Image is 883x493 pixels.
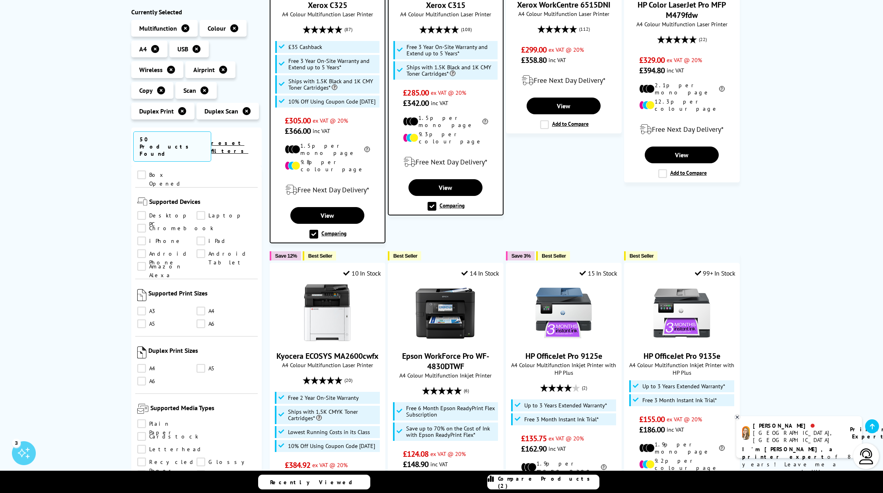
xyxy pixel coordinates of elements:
[137,290,146,301] img: Supported Print Sizes
[403,88,429,98] span: £285.00
[408,179,482,196] a: View
[658,169,707,178] label: Add to Compare
[639,425,665,435] span: £186.00
[628,20,735,28] span: A4 Colour Multifunction Laser Printer
[639,55,665,65] span: £329.00
[139,45,147,53] span: A4
[285,158,370,173] li: 9.8p per colour page
[525,351,602,361] a: HP OfficeJet Pro 9125e
[298,336,357,344] a: Kyocera ECOSYS MA2600cwfx
[193,66,215,74] span: Airprint
[149,198,256,207] span: Supported Devices
[639,441,725,455] li: 1.9p per mono page
[403,459,429,470] span: £148.90
[258,475,370,489] a: Recently Viewed
[137,432,198,441] a: Cardstock
[510,69,617,92] div: modal_delivery
[137,237,196,246] a: iPhone
[652,336,712,344] a: HP OfficeJet Pro 9135e
[137,171,196,180] a: Box Opened
[548,434,584,442] span: ex VAT @ 20%
[510,361,617,376] span: A4 Colour Multifunction Inkjet Printer with HP Plus
[630,253,654,259] span: Best Seller
[521,55,547,65] span: £358.80
[137,250,196,258] a: Android Phone
[416,336,475,344] a: Epson WorkForce Pro WF-4830DTWF
[642,383,725,389] span: Up to 3 Years Extended Warranty*
[392,372,499,379] span: A4 Colour Multifunction Inkjet Printer
[579,22,590,37] span: (112)
[461,269,499,277] div: 14 In Stock
[276,351,379,361] a: Kyocera ECOSYS MA2600cwfx
[393,253,418,259] span: Best Seller
[753,422,840,429] div: [PERSON_NAME]
[667,415,702,423] span: ex VAT @ 20%
[177,45,188,53] span: USB
[288,58,377,70] span: Free 3 Year On-Site Warranty and Extend up to 5 Years*
[406,405,496,418] span: Free 6 Month Epson ReadyPrint Flex Subscription
[270,479,360,486] span: Recently Viewed
[536,251,570,260] button: Best Seller
[667,426,684,433] span: inc VAT
[742,426,750,440] img: amy-livechat.png
[274,179,381,201] div: modal_delivery
[288,98,375,105] span: 10% Off Using Coupon Code [DATE]
[288,78,377,91] span: Ships with 1.5K Black and 1K CMY Toner Cartridges*
[285,115,311,126] span: £305.00
[628,118,735,141] div: modal_delivery
[406,64,496,77] span: Ships with 1.5K Black and 1K CMY Toner Cartridges*
[524,416,599,423] span: Free 3 Month Instant Ink Trial*
[628,361,735,376] span: A4 Colour Multifunction Inkjet Printer with HP Plus
[521,45,547,55] span: £299.00
[742,446,856,483] p: of 8 years! Leave me a message and I'll respond ASAP
[139,86,153,94] span: Copy
[428,202,465,211] label: Comparing
[290,207,364,224] a: View
[288,409,378,421] span: Ships with 1.5K CMYK Toner Cartridges*
[527,98,601,114] a: View
[196,320,256,329] a: A6
[521,433,547,444] span: £135.75
[699,32,707,47] span: (22)
[403,114,488,129] li: 1.5p per mono page
[403,98,429,108] span: £342.00
[343,269,381,277] div: 10 In Stock
[406,44,496,57] span: Free 3 Year On-Site Warranty and Extend up to 5 Years*
[506,251,535,260] button: Save 3%
[510,10,617,18] span: A4 Colour Multifunction Laser Printer
[150,404,256,416] span: Supported Media Types
[521,460,607,474] li: 1.9p per mono page
[695,269,735,277] div: 99+ In Stock
[288,429,370,435] span: Lowest Running Costs in its Class
[403,131,488,145] li: 9.3p per colour page
[288,44,322,50] span: £35 Cashback
[274,10,381,18] span: A4 Colour Multifunction Laser Printer
[431,99,448,107] span: inc VAT
[137,307,196,316] a: A3
[137,364,196,373] a: A4
[580,269,617,277] div: 15 In Stock
[196,364,256,373] a: A5
[312,461,348,469] span: ex VAT @ 20%
[534,283,593,343] img: HP OfficeJet Pro 9125e
[137,458,196,466] a: Recycled Paper
[667,67,684,74] span: inc VAT
[196,458,256,466] a: Glossy
[137,198,147,206] img: Supported Devices
[639,65,665,76] span: £394.80
[742,446,835,460] b: I'm [PERSON_NAME], a printer expert
[139,66,163,74] span: Wireless
[344,373,352,388] span: (20)
[639,414,665,425] span: £155.00
[534,336,593,344] a: HP OfficeJet Pro 9125e
[137,224,214,233] a: Chromebook
[624,251,658,260] button: Best Seller
[208,24,226,32] span: Colour
[313,117,348,124] span: ex VAT @ 20%
[521,444,547,454] span: £162.90
[313,127,330,135] span: inc VAT
[548,445,566,452] span: inc VAT
[148,347,256,360] span: Duplex Print Sizes
[524,402,607,409] span: Up to 3 Years Extended Warranty*
[430,450,466,458] span: ex VAT @ 20%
